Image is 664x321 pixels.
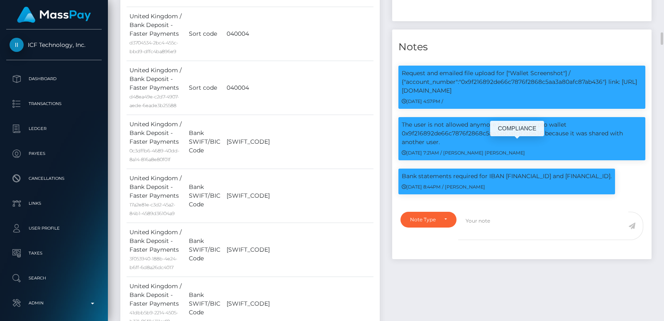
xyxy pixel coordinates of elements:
[10,73,98,85] p: Dashboard
[6,41,102,49] span: ICF Technology, Inc.
[402,172,612,181] p: Bank statements required for IBAN [FINANCIAL_ID] and [FINANCIAL_ID].
[186,115,224,169] td: Bank SWIFT/BIC Code
[402,98,443,104] small: [DATE] 4:57PM /
[129,40,178,54] small: d3704534-2bc4-455c-bbd9-dffc4ba896e9
[6,168,102,189] a: Cancellations
[10,38,24,52] img: ICF Technology, Inc.
[6,293,102,314] a: Admin
[186,169,224,223] td: Bank SWIFT/BIC Code
[410,216,437,223] div: Note Type
[402,120,642,147] p: The user is not allowed anymore to use the crypto wallet 0x9f216892de66c7876f2868c5aa3a80afc87ab4...
[224,61,373,115] td: 040004
[6,93,102,114] a: Transactions
[10,197,98,210] p: Links
[490,121,544,136] div: COMPLIANCE
[224,7,373,61] td: 040004
[186,223,224,277] td: Bank SWIFT/BIC Code
[127,169,186,223] td: United Kingdom / Bank Deposit - Faster Payments
[129,256,177,270] small: 3f053940-188b-4e24-b6ff-6d8a26dc4017
[224,169,373,223] td: [SWIFT_CODE]
[10,247,98,260] p: Taxes
[129,202,175,216] small: 17a2e81e-c3d2-45a2-84b1-4589d36104a9
[17,7,91,23] img: MassPay Logo
[186,7,224,61] td: Sort code
[127,223,186,277] td: United Kingdom / Bank Deposit - Faster Payments
[6,143,102,164] a: Payees
[400,212,456,228] button: Note Type
[127,115,186,169] td: United Kingdom / Bank Deposit - Faster Payments
[398,40,645,54] h4: Notes
[10,222,98,235] p: User Profile
[6,218,102,239] a: User Profile
[224,115,373,169] td: [SWIFT_CODE]
[129,94,179,108] small: d48ea49e-c2d7-4907-aede-6eade3b25588
[6,268,102,289] a: Search
[127,7,186,61] td: United Kingdom / Bank Deposit - Faster Payments
[10,172,98,185] p: Cancellations
[129,148,179,162] small: 0c3dffb6-4689-40dd-8a14-816a8e80f01f
[10,147,98,160] p: Payees
[402,184,485,190] small: [DATE] 8:44PM / [PERSON_NAME]
[402,150,525,156] small: [DATE] 7:21AM / [PERSON_NAME] [PERSON_NAME]
[10,123,98,135] p: Ledger
[6,69,102,89] a: Dashboard
[186,61,224,115] td: Sort code
[127,61,186,115] td: United Kingdom / Bank Deposit - Faster Payments
[6,118,102,139] a: Ledger
[10,272,98,284] p: Search
[402,69,642,95] p: Request and emailed file upload for ["Wallet Screenshot"] / {"account_number":"0x9f216892de66c787...
[6,243,102,264] a: Taxes
[6,193,102,214] a: Links
[10,98,98,110] p: Transactions
[224,223,373,277] td: [SWIFT_CODE]
[10,297,98,309] p: Admin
